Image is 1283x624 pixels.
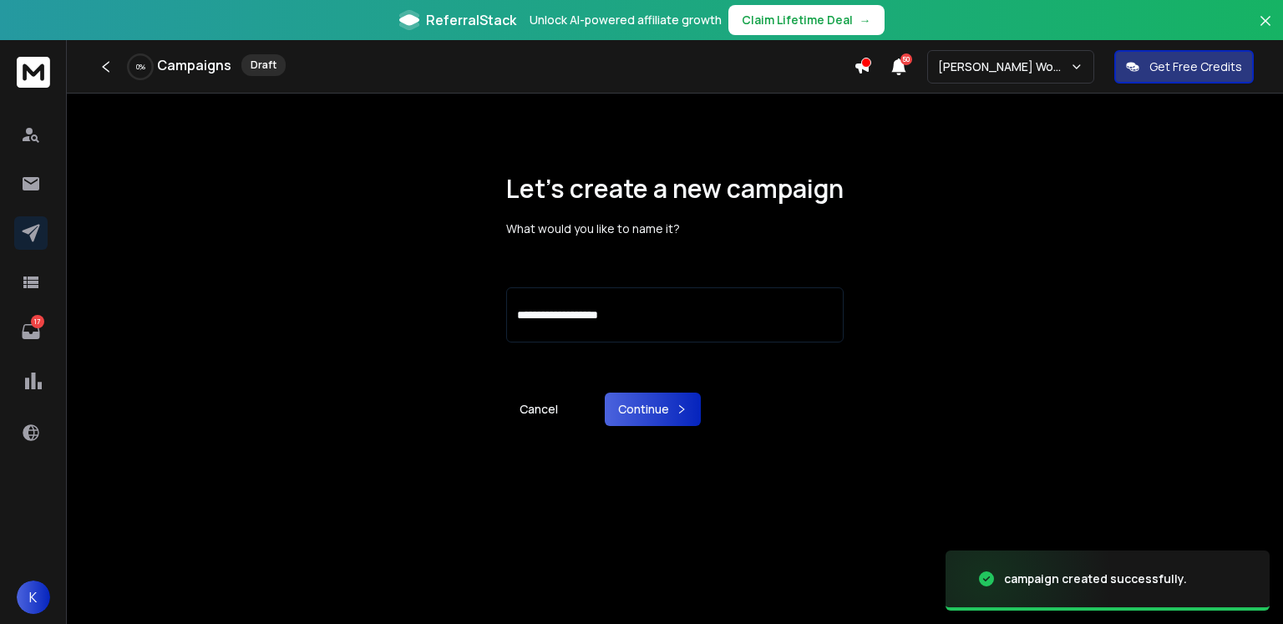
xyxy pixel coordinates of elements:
[1114,50,1254,84] button: Get Free Credits
[31,315,44,328] p: 17
[1004,571,1187,587] div: campaign created successfully.
[506,174,844,204] h1: Let’s create a new campaign
[17,581,50,614] button: K
[1149,58,1242,75] p: Get Free Credits
[506,393,571,426] a: Cancel
[157,55,231,75] h1: Campaigns
[860,12,871,28] span: →
[1255,10,1276,50] button: Close banner
[506,221,844,237] p: What would you like to name it?
[938,58,1070,75] p: [PERSON_NAME] Workspace
[605,393,701,426] button: Continue
[14,315,48,348] a: 17
[136,62,145,72] p: 0 %
[241,54,286,76] div: Draft
[900,53,912,65] span: 50
[530,12,722,28] p: Unlock AI-powered affiliate growth
[728,5,885,35] button: Claim Lifetime Deal→
[426,10,516,30] span: ReferralStack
